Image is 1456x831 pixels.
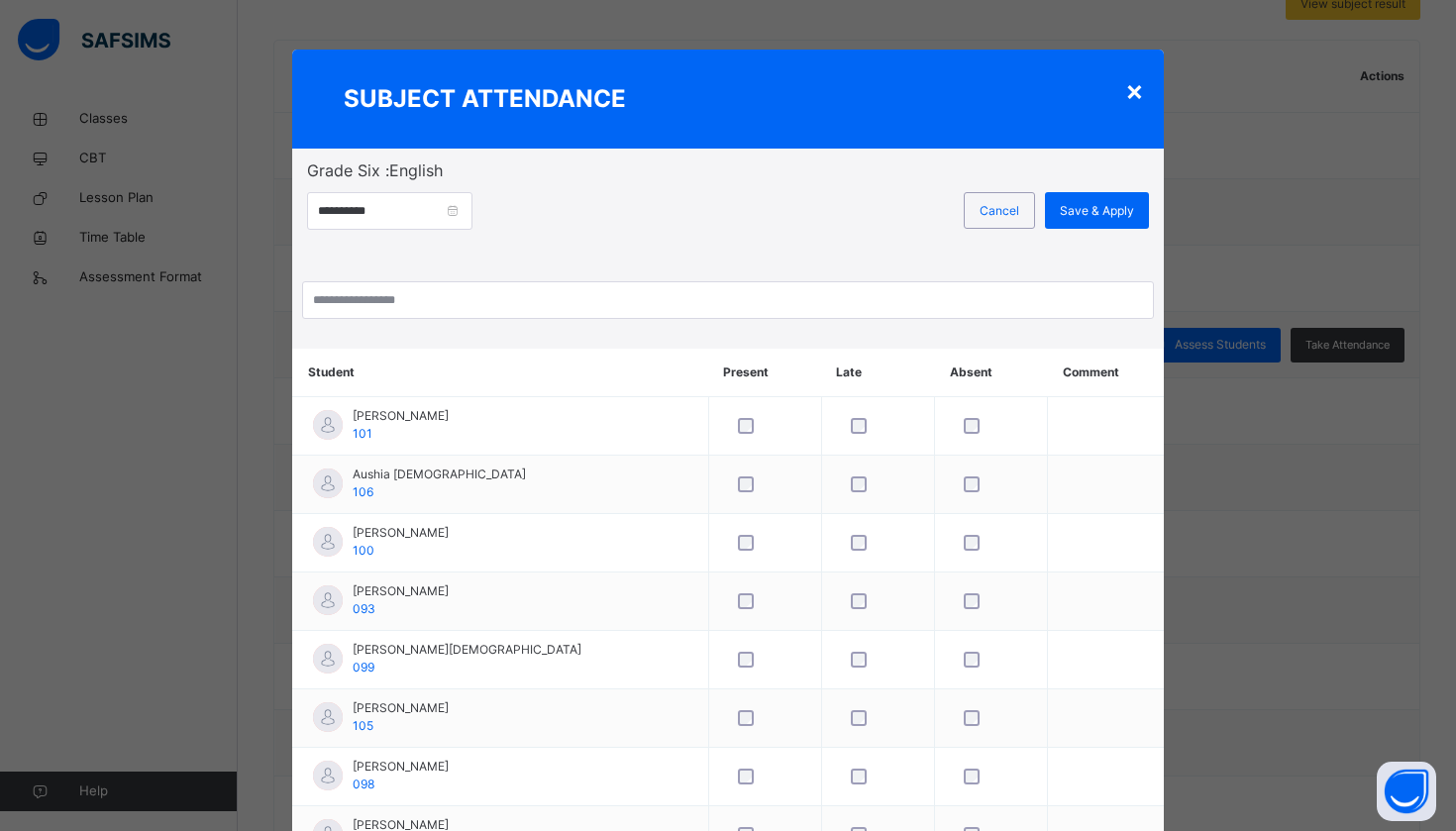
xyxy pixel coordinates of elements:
[353,426,372,441] span: 101
[353,660,374,675] span: 099
[821,349,934,397] th: Late
[353,543,374,558] span: 100
[935,349,1048,397] th: Absent
[353,777,374,791] span: 098
[353,758,449,776] span: [PERSON_NAME]
[353,524,449,542] span: [PERSON_NAME]
[1377,762,1436,821] button: Open asap
[353,407,449,425] span: [PERSON_NAME]
[1125,69,1144,111] div: ×
[1048,349,1164,397] th: Comment
[353,718,373,733] span: 105
[293,349,709,397] th: Student
[708,349,821,397] th: Present
[353,699,449,717] span: [PERSON_NAME]
[353,601,375,616] span: 093
[353,582,449,600] span: [PERSON_NAME]
[344,81,626,117] span: SUBJECT ATTENDANCE
[307,158,1149,182] span: Grade Six : English
[980,202,1019,220] span: Cancel
[353,641,581,659] span: [PERSON_NAME][DEMOGRAPHIC_DATA]
[1060,202,1134,220] span: Save & Apply
[353,466,526,483] span: Aushia [DEMOGRAPHIC_DATA]
[353,484,373,499] span: 106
